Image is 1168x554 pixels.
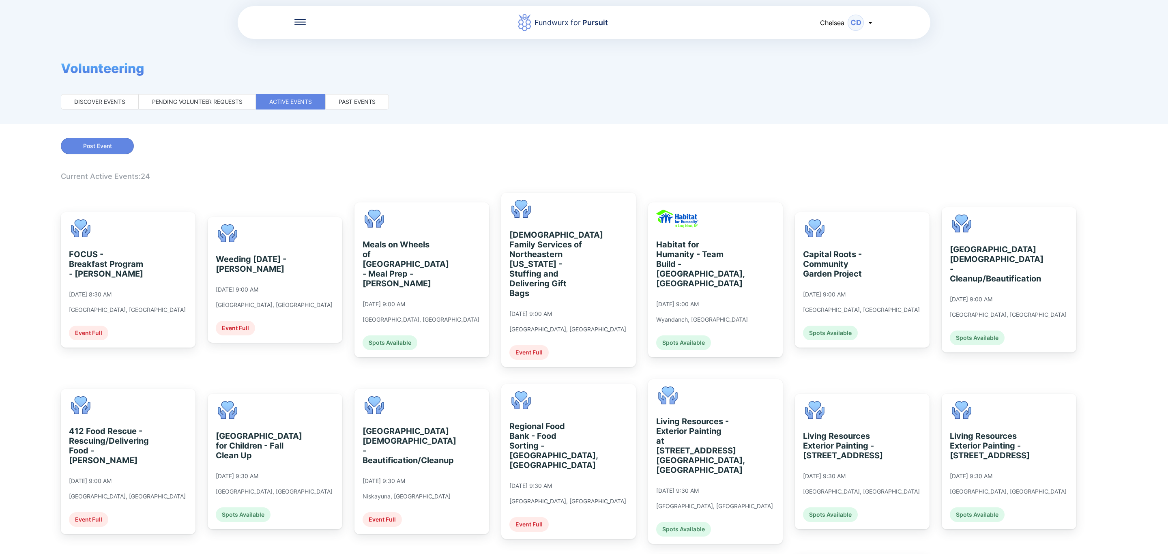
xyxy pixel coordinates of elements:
[339,98,376,106] div: Past events
[216,472,258,480] div: [DATE] 9:30 AM
[363,335,417,350] div: Spots Available
[69,493,186,500] div: [GEOGRAPHIC_DATA], [GEOGRAPHIC_DATA]
[74,98,125,106] div: Discover events
[509,230,584,298] div: [DEMOGRAPHIC_DATA] Family Services of Northeastern [US_STATE] - Stuffing and Delivering Gift Bags
[61,172,1107,180] div: Current Active Events: 24
[950,507,1005,522] div: Spots Available
[656,301,699,308] div: [DATE] 9:00 AM
[803,291,846,298] div: [DATE] 9:00 AM
[803,306,920,314] div: [GEOGRAPHIC_DATA], [GEOGRAPHIC_DATA]
[216,286,258,293] div: [DATE] 9:00 AM
[363,240,437,288] div: Meals on Wheels of [GEOGRAPHIC_DATA] - Meal Prep - [PERSON_NAME]
[216,301,333,309] div: [GEOGRAPHIC_DATA], [GEOGRAPHIC_DATA]
[803,488,920,495] div: [GEOGRAPHIC_DATA], [GEOGRAPHIC_DATA]
[69,326,108,340] div: Event Full
[61,138,134,154] button: Post Event
[69,306,186,314] div: [GEOGRAPHIC_DATA], [GEOGRAPHIC_DATA]
[363,316,479,323] div: [GEOGRAPHIC_DATA], [GEOGRAPHIC_DATA]
[509,345,549,360] div: Event Full
[848,15,864,31] div: CD
[656,240,730,288] div: Habitat for Humanity - Team Build - [GEOGRAPHIC_DATA], [GEOGRAPHIC_DATA]
[61,60,144,76] span: Volunteering
[509,482,552,490] div: [DATE] 9:30 AM
[950,245,1024,283] div: [GEOGRAPHIC_DATA][DEMOGRAPHIC_DATA] - Cleanup/Beautification
[950,296,992,303] div: [DATE] 9:00 AM
[216,321,255,335] div: Event Full
[509,326,626,333] div: [GEOGRAPHIC_DATA], [GEOGRAPHIC_DATA]
[950,488,1067,495] div: [GEOGRAPHIC_DATA], [GEOGRAPHIC_DATA]
[216,431,290,460] div: [GEOGRAPHIC_DATA] for Children - Fall Clean Up
[69,512,108,527] div: Event Full
[803,507,858,522] div: Spots Available
[509,421,584,470] div: Regional Food Bank - Food Sorting - [GEOGRAPHIC_DATA], [GEOGRAPHIC_DATA]
[581,18,608,27] span: Pursuit
[803,249,877,279] div: Capital Roots - Community Garden Project
[656,316,748,323] div: Wyandanch, [GEOGRAPHIC_DATA]
[269,98,312,106] div: Active events
[509,517,549,532] div: Event Full
[363,426,437,465] div: [GEOGRAPHIC_DATA][DEMOGRAPHIC_DATA] - Beautification/Cleanup
[509,498,626,505] div: [GEOGRAPHIC_DATA], [GEOGRAPHIC_DATA]
[216,254,290,274] div: Weeding [DATE] - [PERSON_NAME]
[509,310,552,318] div: [DATE] 9:00 AM
[83,142,112,150] span: Post Event
[656,502,773,510] div: [GEOGRAPHIC_DATA], [GEOGRAPHIC_DATA]
[950,431,1024,460] div: Living Resources Exterior Painting - [STREET_ADDRESS]
[656,487,699,494] div: [DATE] 9:30 AM
[69,477,112,485] div: [DATE] 9:00 AM
[950,472,992,480] div: [DATE] 9:30 AM
[216,488,333,495] div: [GEOGRAPHIC_DATA], [GEOGRAPHIC_DATA]
[152,98,243,106] div: Pending volunteer requests
[535,17,608,28] div: Fundwurx for
[363,477,405,485] div: [DATE] 9:30 AM
[69,291,112,298] div: [DATE] 8:30 AM
[363,512,402,527] div: Event Full
[803,431,877,460] div: Living Resources Exterior Painting - [STREET_ADDRESS]
[69,426,143,465] div: 412 Food Rescue - Rescuing/Delivering Food - [PERSON_NAME]
[656,417,730,475] div: Living Resources - Exterior Painting at [STREET_ADDRESS] [GEOGRAPHIC_DATA], [GEOGRAPHIC_DATA]
[363,301,405,308] div: [DATE] 9:00 AM
[820,19,844,27] span: Chelsea
[950,311,1067,318] div: [GEOGRAPHIC_DATA], [GEOGRAPHIC_DATA]
[803,326,858,340] div: Spots Available
[803,472,846,480] div: [DATE] 9:30 AM
[950,331,1005,345] div: Spots Available
[216,507,271,522] div: Spots Available
[656,522,711,537] div: Spots Available
[656,335,711,350] div: Spots Available
[363,493,451,500] div: Niskayuna, [GEOGRAPHIC_DATA]
[69,249,143,279] div: FOCUS - Breakfast Program - [PERSON_NAME]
